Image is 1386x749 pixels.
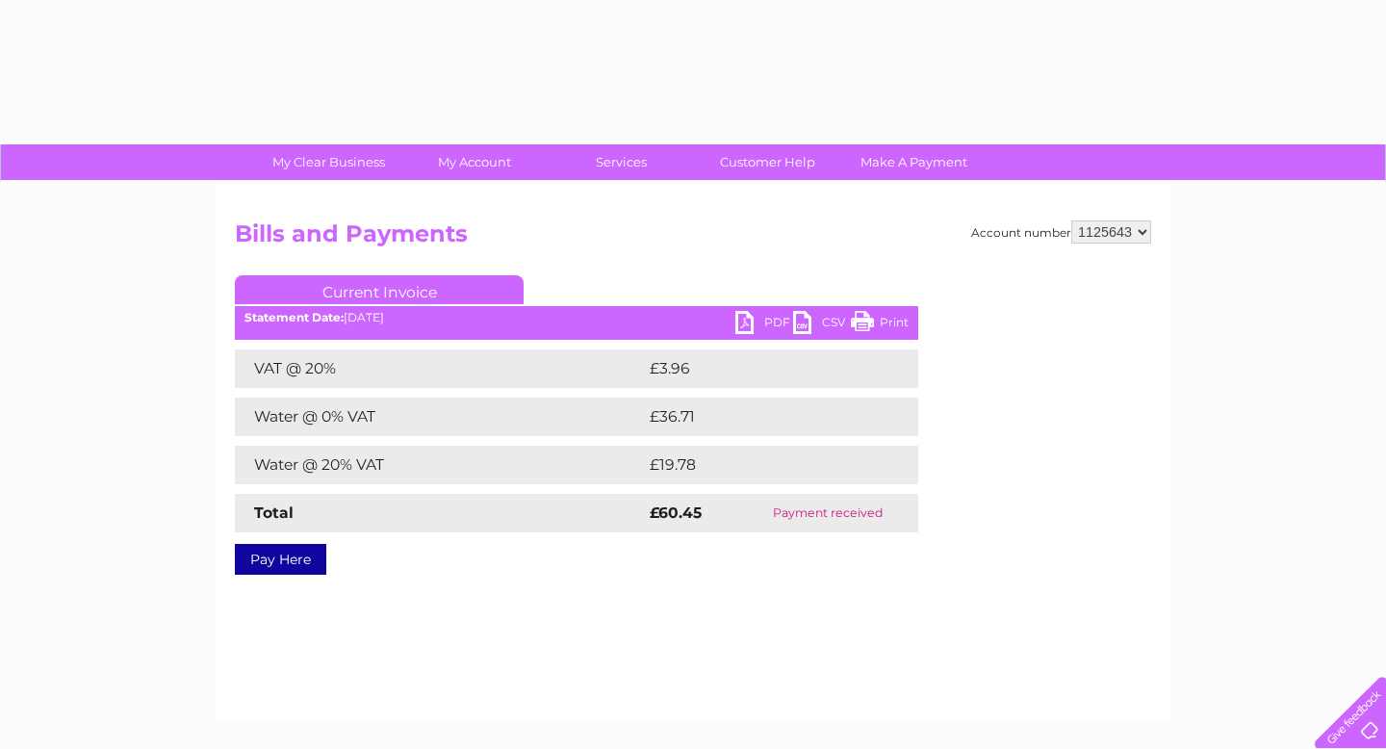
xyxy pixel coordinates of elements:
[971,220,1151,244] div: Account number
[235,398,645,436] td: Water @ 0% VAT
[244,310,344,324] b: Statement Date:
[645,349,874,388] td: £3.96
[254,504,294,522] strong: Total
[735,311,793,339] a: PDF
[834,144,993,180] a: Make A Payment
[396,144,554,180] a: My Account
[650,504,702,522] strong: £60.45
[542,144,701,180] a: Services
[688,144,847,180] a: Customer Help
[645,446,878,484] td: £19.78
[235,349,645,388] td: VAT @ 20%
[793,311,851,339] a: CSV
[851,311,909,339] a: Print
[249,144,408,180] a: My Clear Business
[645,398,878,436] td: £36.71
[738,494,918,532] td: Payment received
[235,275,524,304] a: Current Invoice
[235,544,326,575] a: Pay Here
[235,311,918,324] div: [DATE]
[235,220,1151,257] h2: Bills and Payments
[235,446,645,484] td: Water @ 20% VAT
